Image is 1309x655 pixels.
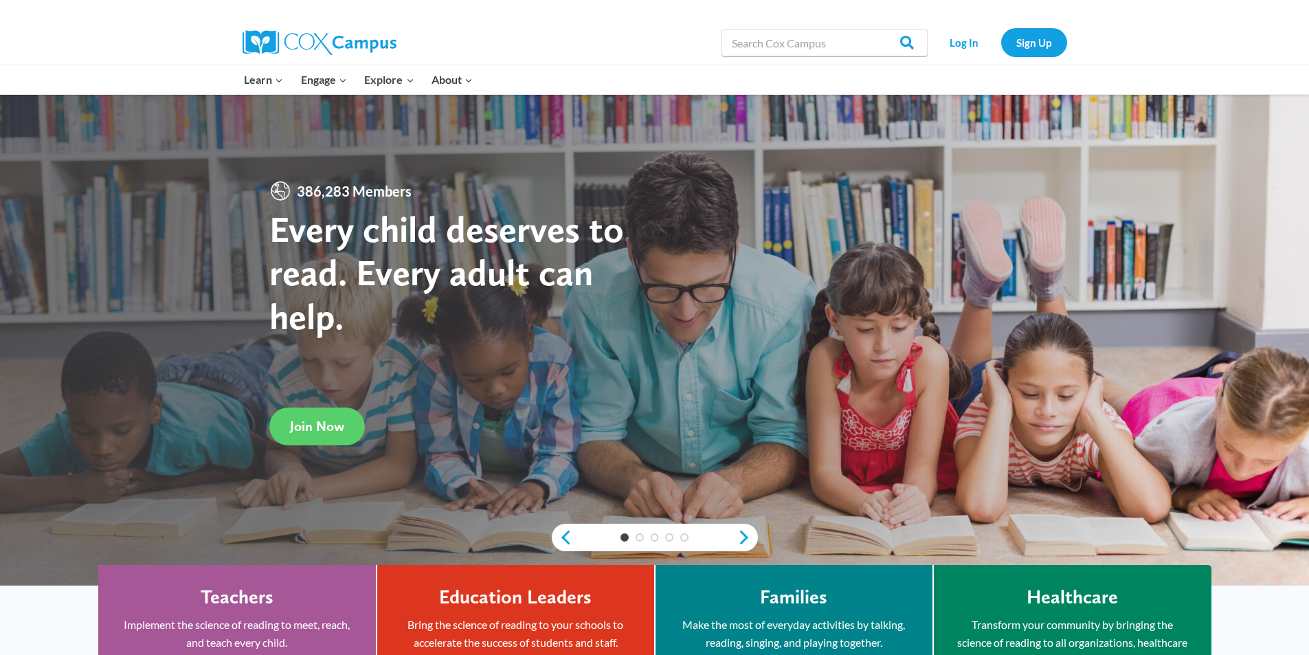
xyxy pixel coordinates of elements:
[243,30,396,55] img: Cox Campus
[651,533,659,542] a: 3
[935,28,1067,56] nav: Secondary Navigation
[432,71,473,89] span: About
[721,29,928,56] input: Search Cox Campus
[636,533,644,542] a: 2
[201,586,273,609] h4: Teachers
[236,65,482,94] nav: Primary Navigation
[269,408,365,445] a: Join Now
[291,180,417,202] span: 386,283 Members
[364,71,414,89] span: Explore
[552,529,572,546] a: previous
[935,28,994,56] a: Log In
[119,616,355,651] p: Implement the science of reading to meet, reach, and teach every child.
[439,586,592,609] h4: Education Leaders
[398,616,634,651] p: Bring the science of reading to your schools to accelerate the success of students and staff.
[1027,586,1118,609] h4: Healthcare
[676,616,912,651] p: Make the most of everyday activities by talking, reading, singing, and playing together.
[552,524,758,551] div: content slider buttons
[1001,28,1067,56] a: Sign Up
[244,71,283,89] span: Learn
[737,529,758,546] a: next
[620,533,629,542] a: 1
[301,71,347,89] span: Engage
[680,533,689,542] a: 5
[760,586,827,609] h4: Families
[269,207,624,338] strong: Every child deserves to read. Every adult can help.
[290,418,344,434] span: Join Now
[665,533,673,542] a: 4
